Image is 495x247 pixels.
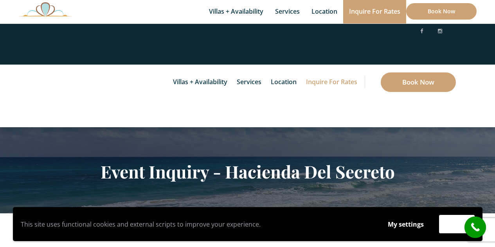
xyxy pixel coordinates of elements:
img: Awesome Logo [19,2,72,16]
button: My settings [380,215,431,233]
h2: Event Inquiry - Hacienda Del Secreto [19,161,477,182]
a: Services [233,65,265,100]
a: call [464,216,486,238]
i: call [466,218,484,236]
img: svg%3E [450,2,456,61]
a: Book Now [381,72,456,92]
a: Inquire for Rates [302,65,361,100]
a: Villas + Availability [169,65,231,100]
a: Location [267,65,301,100]
a: Book Now [406,3,477,20]
img: Awesome Logo [20,67,57,125]
p: This site uses functional cookies and external scripts to improve your experience. [21,218,373,230]
button: Accept [439,215,475,233]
